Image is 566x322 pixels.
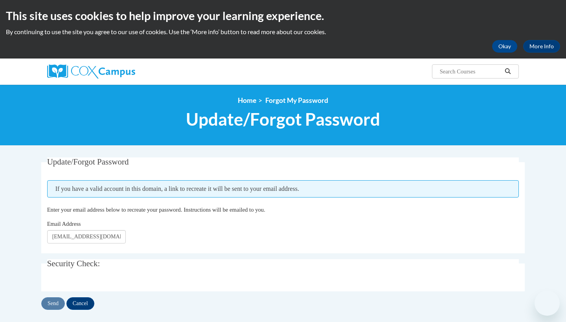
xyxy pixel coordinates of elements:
p: By continuing to use the site you agree to our use of cookies. Use the ‘More info’ button to read... [6,27,560,36]
button: Search [502,67,514,76]
span: If you have a valid account in this domain, a link to recreate it will be sent to your email addr... [47,180,519,198]
a: Home [238,96,256,104]
a: Cox Campus [47,64,197,79]
span: Update/Forgot Password [186,109,380,130]
img: Cox Campus [47,64,135,79]
a: More Info [523,40,560,53]
input: Search Courses [439,67,502,76]
span: Forgot My Password [265,96,328,104]
span: Enter your email address below to recreate your password. Instructions will be emailed to you. [47,207,265,213]
input: Email [47,230,126,243]
iframe: Button to launch messaging window [535,291,560,316]
span: Email Address [47,221,81,227]
input: Cancel [66,297,94,310]
span: Update/Forgot Password [47,157,129,166]
h2: This site uses cookies to help improve your learning experience. [6,8,560,24]
span: Security Check: [47,259,100,268]
button: Okay [492,40,517,53]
